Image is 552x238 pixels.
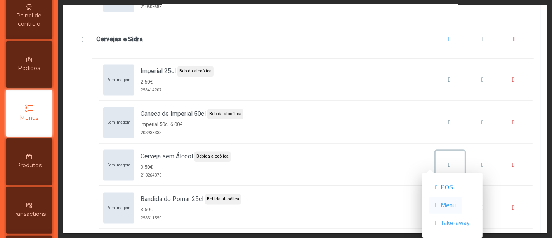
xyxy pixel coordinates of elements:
b: Cervejas e Sidra [96,35,143,44]
span: Sem imagem [108,120,130,126]
span: 213264373 [141,173,231,179]
span: Bebida alcoólica [209,111,241,118]
span: 208933338 [141,130,243,137]
button: POS [429,179,460,196]
span: Menus [20,114,38,122]
span: 3.50€ [141,164,153,171]
button: Menu [429,197,462,213]
span: POS [441,183,453,192]
span: 6.00€ [170,121,182,128]
span: Caneca de Imperial 50cl [141,110,206,119]
span: Transactions [12,210,46,218]
span: Take-away [441,219,470,228]
span: Pedidos [18,64,40,72]
span: Sem imagem [108,205,130,211]
span: Cerveja sem Álcool [141,152,193,161]
span: 258311550 [141,215,241,222]
div: Caneca de Imperial 50cl [84,103,533,143]
span: Produtos [17,161,42,170]
div: Cervejas e Sidra [76,20,533,59]
button: Take-away [429,215,476,231]
span: 210603683 [141,4,238,10]
div: Cerveja sem Álcool [84,145,533,186]
span: Imperial 25cl [141,67,176,76]
span: 2.50€ [141,79,153,86]
span: 258414207 [141,87,214,94]
span: Bebida alcoólica [207,196,239,203]
span: Bandida do Pomar 25cl [141,195,203,204]
div: Bandida do Pomar 25cl [84,188,533,229]
span: 3.50€ [141,206,153,213]
span: Sem imagem [108,77,130,83]
span: Bebida alcoólica [196,154,229,160]
div: Imperial 25cl [84,60,533,101]
span: Bebida alcoólica [179,68,212,75]
span: Painel de controlo [8,12,50,28]
span: Menu [441,201,456,210]
span: Imperial 50cl [141,121,169,128]
span: Sem imagem [108,163,130,168]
